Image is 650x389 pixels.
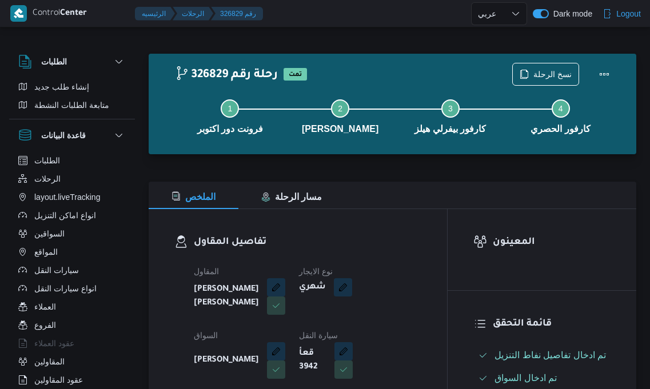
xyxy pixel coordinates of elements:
span: layout.liveTracking [34,190,100,204]
button: انواع اماكن التنزيل [14,206,130,224]
button: Logout [598,2,645,25]
button: قاعدة البيانات [18,129,126,142]
button: السواقين [14,224,130,243]
button: Actions [593,63,616,86]
h3: قائمة التحقق [493,316,611,332]
span: الطلبات [34,154,60,167]
span: تم ادخال تفاصيل نفاط التنزيل [495,348,606,362]
button: الرئيسيه [135,7,175,21]
span: الرحلات [34,172,61,186]
span: نسخ الرحلة [533,67,572,81]
iframe: chat widget [11,343,48,378]
button: كارفور بيفرلي هيلز [396,86,506,145]
button: الفروع [14,316,130,334]
span: انواع اماكن التنزيل [34,208,96,222]
span: Logout [616,7,641,21]
button: العملاء [14,298,130,316]
span: تمت [284,68,307,81]
div: الطلبات [9,78,135,119]
button: سيارات النقل [14,261,130,279]
button: عقود العملاء [14,334,130,352]
span: مسار الرحلة [261,192,322,202]
button: الرحلات [14,170,130,188]
span: 4 [559,104,563,113]
span: سيارة النقل [299,331,338,340]
button: layout.liveTracking [14,188,130,206]
span: سيارات النقل [34,263,79,277]
span: تم ادخال تفاصيل نفاط التنزيل [495,350,606,360]
button: تم ادخال تفاصيل نفاط التنزيل [474,346,611,364]
button: تم ادخال السواق [474,369,611,387]
span: متابعة الطلبات النشطة [34,98,109,112]
h2: 326829 رحلة رقم [175,68,278,83]
span: كارفور الحصري [531,122,590,136]
button: عقود المقاولين [14,371,130,389]
span: نوع الايجار [299,267,333,276]
span: المقاول [194,267,219,276]
span: عقود المقاولين [34,373,83,387]
button: فرونت دور اكتوبر [175,86,285,145]
span: المواقع [34,245,58,259]
button: [PERSON_NAME] [285,86,396,145]
button: كارفور الحصري [505,86,616,145]
span: انواع سيارات النقل [34,282,97,295]
h3: قاعدة البيانات [41,129,86,142]
b: [PERSON_NAME] [PERSON_NAME] [194,283,259,310]
button: الرحلات [173,7,213,21]
b: تمت [289,71,302,78]
h3: تفاصيل المقاول [194,235,421,250]
button: المقاولين [14,352,130,371]
span: 1 [228,104,232,113]
span: الملخص [172,192,216,202]
button: متابعة الطلبات النشطة [14,96,130,114]
button: انواع سيارات النقل [14,279,130,298]
h3: الطلبات [41,55,67,69]
span: تم ادخال السواق [495,371,557,385]
button: 326829 رقم [211,7,263,21]
span: إنشاء طلب جديد [34,80,89,94]
button: المواقع [14,243,130,261]
span: تم ادخال السواق [495,373,557,383]
h3: المعينون [493,235,611,250]
span: كارفور بيفرلي هيلز [414,122,486,136]
span: Dark mode [549,9,592,18]
b: [PERSON_NAME] [194,354,259,367]
span: فرونت دور اكتوبر [197,122,263,136]
button: نسخ الرحلة [512,63,579,86]
span: السواقين [34,227,65,240]
button: إنشاء طلب جديد [14,78,130,96]
b: شهري [299,280,326,294]
span: 2 [338,104,342,113]
span: السواق [194,331,218,340]
button: الطلبات [18,55,126,69]
img: X8yXhbKr1z7QwAAAABJRU5ErkJggg== [10,5,27,22]
b: Center [60,9,87,18]
span: المقاولين [34,355,65,368]
span: [PERSON_NAME] [302,122,378,136]
b: قعأ 3942 [299,347,326,374]
span: الفروع [34,318,56,332]
span: 3 [448,104,453,113]
span: عقود العملاء [34,336,74,350]
button: الطلبات [14,151,130,170]
span: العملاء [34,300,56,314]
